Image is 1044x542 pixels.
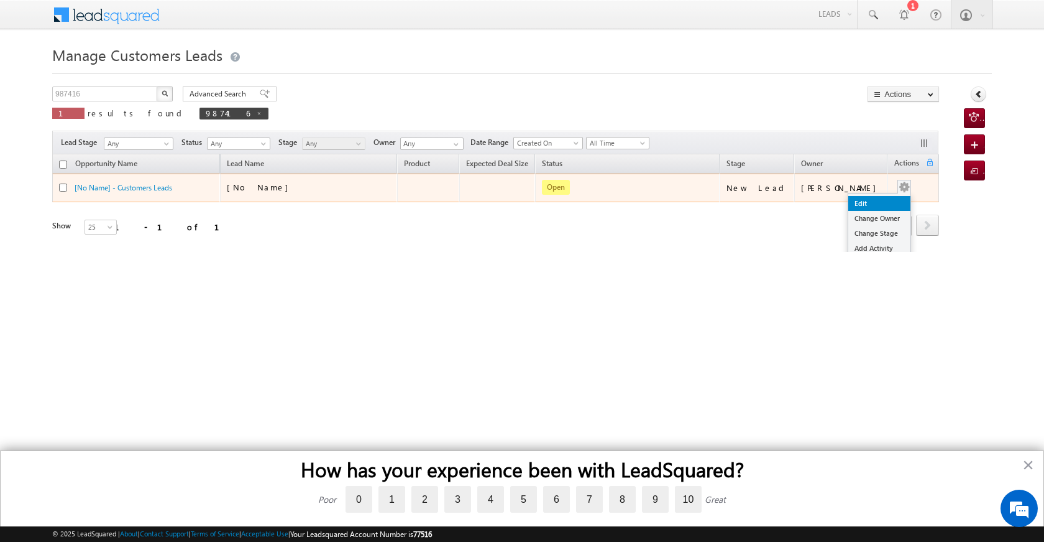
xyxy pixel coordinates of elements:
label: 0 [346,486,372,513]
span: Open [542,180,570,195]
span: Lead Name [221,157,270,173]
span: Your Leadsquared Account Number is [290,530,432,539]
span: Manage Customers Leads [52,45,222,65]
h2: How has your experience been with LeadSquared? [25,457,1019,481]
img: d_60004797649_company_0_60004797649 [21,65,52,82]
span: Actions [888,156,925,172]
a: Contact Support [140,530,189,538]
span: Owner [373,137,400,148]
a: Status [536,157,569,173]
span: Any [303,138,362,149]
label: 3 [444,486,471,513]
input: Check all records [59,161,67,169]
span: Date Range [470,137,513,148]
button: Actions [868,86,939,102]
span: Opportunity Name [75,159,137,168]
label: 1 [378,486,405,513]
span: Lead Stage [61,137,102,148]
em: Start Chat [169,383,226,400]
img: Search [162,90,168,96]
div: New Lead [726,182,789,194]
a: Change Owner [848,211,910,226]
span: [No Name] [227,182,295,192]
a: Add Activity [848,241,910,256]
a: Acceptable Use [241,530,288,538]
div: Chat with us now [65,65,209,82]
a: Show All Items [447,138,462,151]
span: next [916,215,939,236]
label: 8 [609,486,636,513]
span: 987416 [206,108,250,118]
span: Any [208,138,267,149]
span: All Time [587,138,646,149]
div: 1 - 1 of 1 [114,220,234,234]
span: Created On [514,138,579,149]
span: Product [404,159,430,168]
span: results found [88,108,186,118]
span: Stage [726,159,745,168]
span: 25 [85,222,118,233]
a: Terms of Service [191,530,239,538]
label: 6 [543,486,570,513]
span: 77516 [413,530,432,539]
a: Edit [848,196,910,211]
span: 1 [58,108,78,118]
span: Stage [278,137,302,148]
div: [PERSON_NAME] [801,182,882,194]
span: © 2025 LeadSquared | | | | | [52,528,432,540]
span: Expected Deal Size [466,159,528,168]
a: [No Name] - Customers Leads [75,183,172,192]
span: Status [181,137,207,148]
a: Change Stage [848,226,910,241]
label: 10 [675,486,702,513]
span: Owner [801,159,823,168]
label: 9 [642,486,669,513]
div: Great [705,493,726,505]
button: Close [1022,455,1034,475]
textarea: Type your message and hit 'Enter' [16,115,227,373]
span: Any [104,138,169,149]
label: 7 [576,486,603,513]
div: Minimize live chat window [204,6,234,36]
input: Type to Search [400,138,464,150]
div: Poor [318,493,336,505]
a: About [120,530,138,538]
div: Show [52,220,75,231]
span: Advanced Search [190,88,250,100]
label: 4 [477,486,504,513]
label: 5 [510,486,537,513]
label: 2 [411,486,438,513]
